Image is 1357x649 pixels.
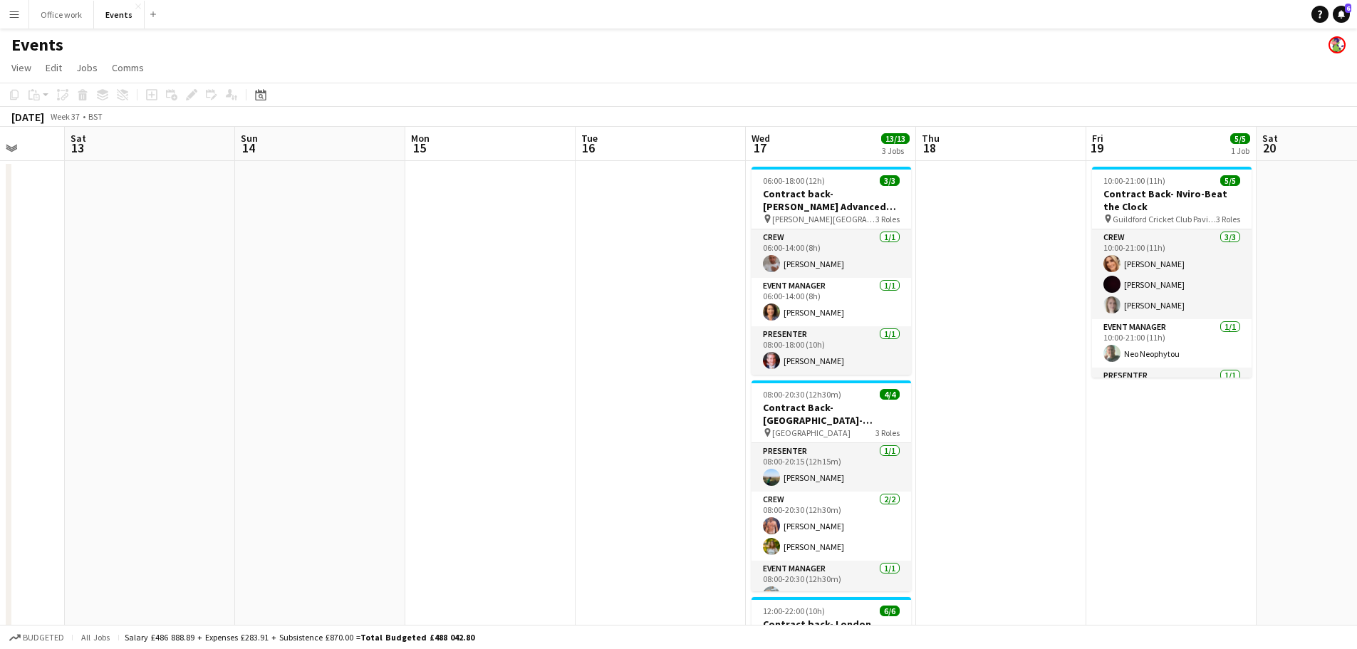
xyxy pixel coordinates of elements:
span: 10:00-21:00 (11h) [1103,175,1165,186]
h3: Contract back- [PERSON_NAME] Advanced Materials- Chain Reaction [752,187,911,213]
span: Tue [581,132,598,145]
span: [GEOGRAPHIC_DATA] [772,427,851,438]
span: Sat [1262,132,1278,145]
span: 17 [749,140,770,156]
div: [DATE] [11,110,44,124]
div: Salary £486 888.89 + Expenses £283.91 + Subsistence £870.00 = [125,632,474,643]
span: 08:00-20:30 (12h30m) [763,389,841,400]
button: Budgeted [7,630,66,645]
app-job-card: 06:00-18:00 (12h)3/3Contract back- [PERSON_NAME] Advanced Materials- Chain Reaction [PERSON_NAME]... [752,167,911,375]
span: 13 [68,140,86,156]
div: 1 Job [1231,145,1249,156]
app-card-role: Presenter1/1 [1092,368,1252,416]
div: BST [88,111,103,122]
h3: Contract back- London Business school-Rollercoaster [752,618,911,643]
span: Fri [1092,132,1103,145]
app-job-card: 08:00-20:30 (12h30m)4/4Contract Back- [GEOGRAPHIC_DATA]-Animate [GEOGRAPHIC_DATA]3 RolesPresenter... [752,380,911,591]
span: Budgeted [23,633,64,643]
span: Mon [411,132,430,145]
span: 19 [1090,140,1103,156]
span: Edit [46,61,62,74]
app-card-role: Presenter1/108:00-18:00 (10h)[PERSON_NAME] [752,326,911,375]
span: Total Budgeted £488 042.80 [360,632,474,643]
span: 06:00-18:00 (12h) [763,175,825,186]
h3: Contract Back- [GEOGRAPHIC_DATA]-Animate [752,401,911,427]
span: Sun [241,132,258,145]
a: Comms [106,58,150,77]
span: 16 [579,140,598,156]
span: Guildford Cricket Club Pavilion [1113,214,1216,224]
app-card-role: Event Manager1/110:00-21:00 (11h)Neo Neophytou [1092,319,1252,368]
span: 6 [1345,4,1351,13]
span: Comms [112,61,144,74]
span: 15 [409,140,430,156]
a: View [6,58,37,77]
span: Thu [922,132,940,145]
app-job-card: 10:00-21:00 (11h)5/5Contract Back- Nviro-Beat the Clock Guildford Cricket Club Pavilion3 RolesCre... [1092,167,1252,378]
span: 6/6 [880,606,900,616]
span: 3/3 [880,175,900,186]
span: Week 37 [47,111,83,122]
span: 13/13 [881,133,910,144]
span: 5/5 [1230,133,1250,144]
span: 3 Roles [875,427,900,438]
span: Sat [71,132,86,145]
button: Office work [29,1,94,28]
span: 5/5 [1220,175,1240,186]
span: 18 [920,140,940,156]
button: Events [94,1,145,28]
app-user-avatar: Event Team [1329,36,1346,53]
app-card-role: Event Manager1/106:00-14:00 (8h)[PERSON_NAME] [752,278,911,326]
span: 20 [1260,140,1278,156]
app-card-role: Presenter1/108:00-20:15 (12h15m)[PERSON_NAME] [752,443,911,492]
span: All jobs [78,632,113,643]
span: 14 [239,140,258,156]
a: Jobs [71,58,103,77]
span: View [11,61,31,74]
span: [PERSON_NAME][GEOGRAPHIC_DATA] [772,214,875,224]
a: Edit [40,58,68,77]
app-card-role: Crew1/106:00-14:00 (8h)[PERSON_NAME] [752,229,911,278]
div: 3 Jobs [882,145,909,156]
app-card-role: Crew3/310:00-21:00 (11h)[PERSON_NAME][PERSON_NAME][PERSON_NAME] [1092,229,1252,319]
span: Wed [752,132,770,145]
span: 3 Roles [875,214,900,224]
span: 12:00-22:00 (10h) [763,606,825,616]
h1: Events [11,34,63,56]
h3: Contract Back- Nviro-Beat the Clock [1092,187,1252,213]
app-card-role: Crew2/208:00-20:30 (12h30m)[PERSON_NAME][PERSON_NAME] [752,492,911,561]
a: 6 [1333,6,1350,23]
app-card-role: Event Manager1/108:00-20:30 (12h30m)[PERSON_NAME] [752,561,911,609]
span: Jobs [76,61,98,74]
span: 4/4 [880,389,900,400]
span: 3 Roles [1216,214,1240,224]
